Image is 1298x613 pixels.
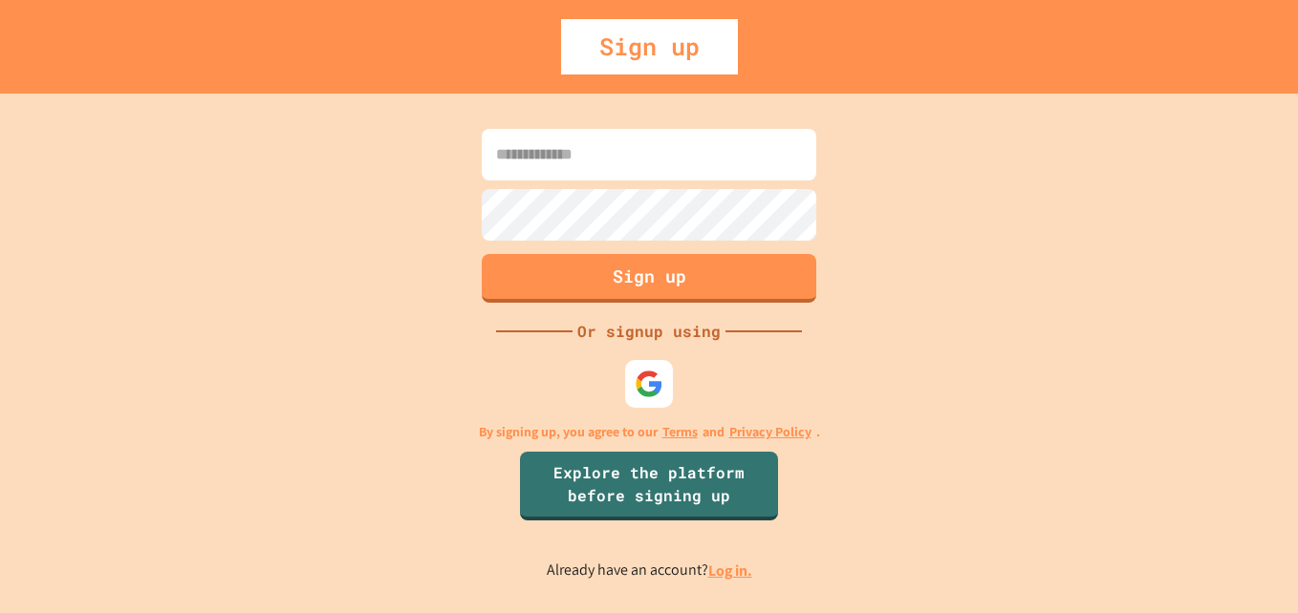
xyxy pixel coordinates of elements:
[520,452,778,520] a: Explore the platform before signing up
[662,422,698,442] a: Terms
[547,559,752,582] p: Already have an account?
[708,560,752,581] a: Log in.
[573,320,725,343] div: Or signup using
[729,422,811,442] a: Privacy Policy
[561,19,738,74] div: Sign up
[479,422,820,442] p: By signing up, you agree to our and .
[635,370,663,398] img: google-icon.svg
[482,254,816,303] button: Sign up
